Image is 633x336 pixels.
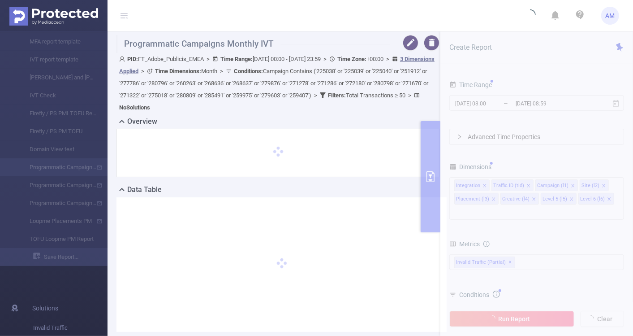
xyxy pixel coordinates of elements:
[311,92,320,99] span: >
[127,116,157,127] h2: Overview
[606,7,615,25] span: AM
[155,68,201,74] b: Time Dimensions :
[220,56,253,62] b: Time Range:
[119,56,127,62] i: icon: user
[383,56,392,62] span: >
[119,56,435,111] span: FT_Adobe_Publicis_EMEA [DATE] 00:00 - [DATE] 23:59 +00:00
[321,56,329,62] span: >
[155,68,217,74] span: Month
[9,7,98,26] img: Protected Media
[328,92,405,99] span: Total Transactions ≥ 50
[138,68,147,74] span: >
[127,184,162,195] h2: Data Table
[525,9,536,22] i: icon: loading
[119,68,428,99] span: Campaign Contains ('225038' or '225039' or '225040' or '251912' or '277786' or '280796' or '26026...
[119,104,150,111] b: No Solutions
[234,68,263,74] b: Conditions :
[217,68,226,74] span: >
[337,56,366,62] b: Time Zone:
[116,35,390,53] h1: Programmatic Campaigns Monthly IVT
[328,92,346,99] b: Filters :
[32,299,58,317] span: Solutions
[127,56,138,62] b: PID:
[204,56,212,62] span: >
[405,92,414,99] span: >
